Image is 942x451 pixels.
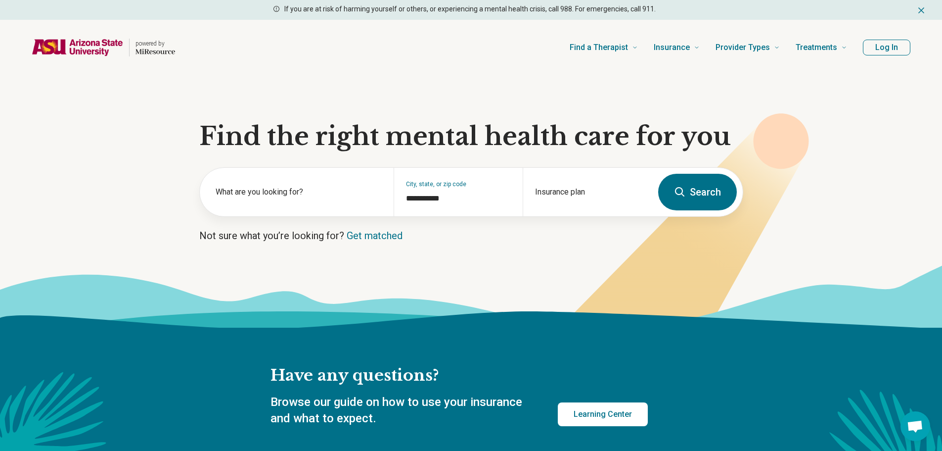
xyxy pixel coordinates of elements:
[570,28,638,67] a: Find a Therapist
[270,365,648,386] h2: Have any questions?
[347,230,403,242] a: Get matched
[570,41,628,54] span: Find a Therapist
[900,411,930,441] div: Open chat
[270,394,534,427] p: Browse our guide on how to use your insurance and what to expect.
[863,40,910,55] button: Log In
[658,174,737,210] button: Search
[199,229,743,243] p: Not sure what you’re looking for?
[716,41,770,54] span: Provider Types
[199,122,743,151] h1: Find the right mental health care for you
[716,28,780,67] a: Provider Types
[654,28,700,67] a: Insurance
[558,402,648,426] a: Learning Center
[654,41,690,54] span: Insurance
[916,4,926,16] button: Dismiss
[796,28,847,67] a: Treatments
[216,186,382,198] label: What are you looking for?
[32,32,175,63] a: Home page
[284,4,656,14] p: If you are at risk of harming yourself or others, or experiencing a mental health crisis, call 98...
[796,41,837,54] span: Treatments
[135,40,175,48] p: powered by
